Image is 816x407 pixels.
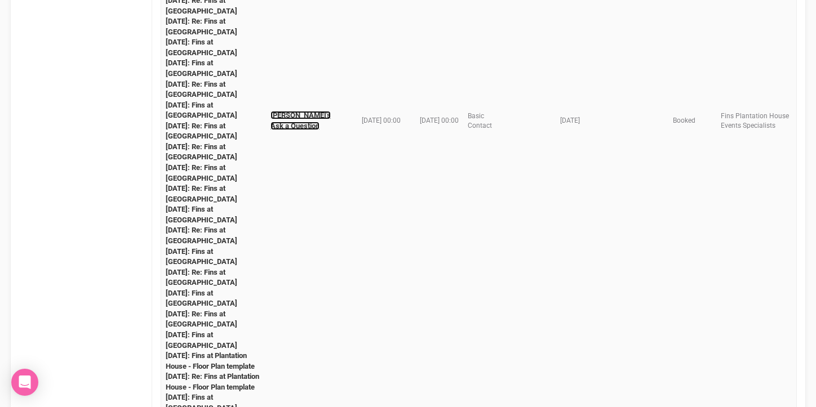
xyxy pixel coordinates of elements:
[270,111,331,130] a: [PERSON_NAME]'s Ask a Question
[11,369,38,396] div: Open Intercom Messenger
